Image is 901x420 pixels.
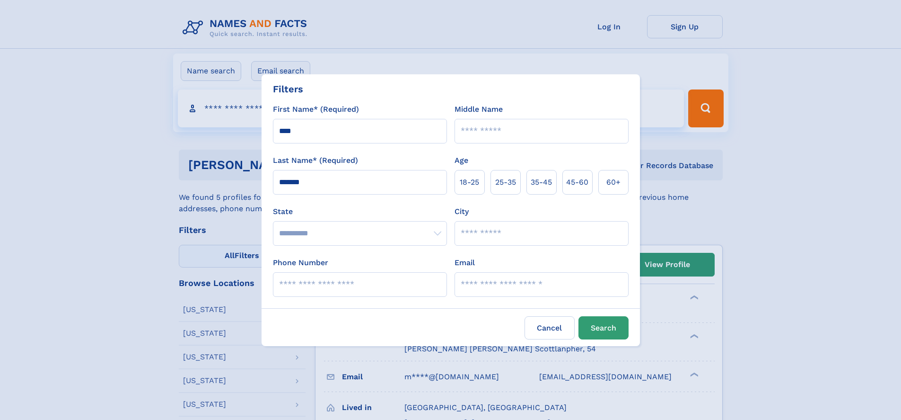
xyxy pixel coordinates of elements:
label: Age [455,155,468,166]
label: Cancel [525,316,575,340]
span: 45‑60 [566,177,588,188]
span: 18‑25 [460,177,479,188]
span: 25‑35 [495,177,516,188]
label: Email [455,257,475,268]
label: City [455,206,469,217]
label: Phone Number [273,257,328,268]
button: Search [578,316,629,340]
label: Middle Name [455,104,503,115]
label: State [273,206,447,217]
span: 60+ [606,177,621,188]
span: 35‑45 [531,177,552,188]
label: Last Name* (Required) [273,155,358,166]
div: Filters [273,82,303,96]
label: First Name* (Required) [273,104,359,115]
